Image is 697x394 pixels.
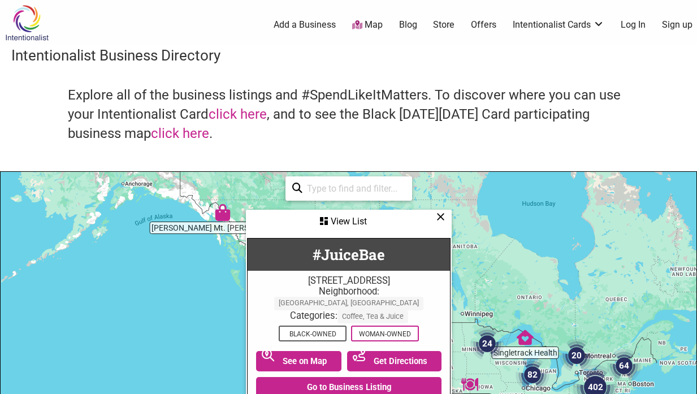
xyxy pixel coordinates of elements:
a: Offers [471,19,496,31]
div: Neighborhood: [253,286,444,310]
h3: Intentionalist Business Directory [11,45,686,66]
a: Log In [621,19,646,31]
div: 20 [555,334,598,377]
a: Add a Business [274,19,336,31]
a: click here [151,125,209,141]
div: [STREET_ADDRESS] [253,275,444,286]
div: 24 [466,322,509,365]
span: Woman-Owned [351,326,419,341]
a: See on Map [256,351,341,371]
div: Tripp's Mt. Juneau Trading Post [210,200,236,226]
a: click here [209,106,267,122]
div: 64 [603,344,646,387]
a: Blog [399,19,417,31]
a: Store [433,19,454,31]
a: #JuiceBae [313,245,385,264]
div: Singletrack Health [512,324,538,350]
span: Black-Owned [279,326,347,341]
div: Categories: [253,310,444,323]
h4: Explore all of the business listings and #SpendLikeItMatters. To discover where you can use your ... [68,86,629,143]
a: Sign up [662,19,692,31]
input: Type to find and filter... [302,177,405,200]
div: Type to search and filter [285,176,412,201]
div: View List [247,211,451,232]
a: Get Directions [347,351,442,371]
a: Map [352,19,383,32]
a: Intentionalist Cards [513,19,604,31]
span: [GEOGRAPHIC_DATA], [GEOGRAPHIC_DATA] [274,297,423,310]
span: Coffee, Tea & Juice [337,310,408,323]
